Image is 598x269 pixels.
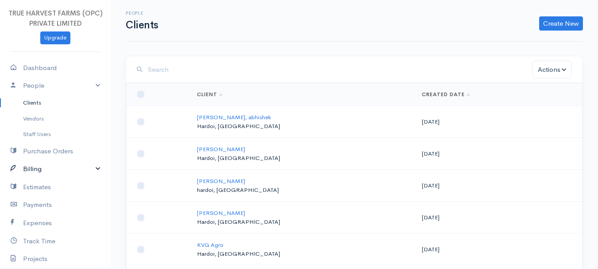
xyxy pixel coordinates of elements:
[415,234,583,265] td: [DATE]
[197,209,245,217] a: [PERSON_NAME]
[422,91,470,98] a: Created Date
[148,61,532,79] input: Search
[8,9,103,27] span: TRUE HARVEST FARMS (OPC) PRIVATE LIMITED
[197,113,271,121] a: [PERSON_NAME], abhishek
[197,154,408,163] p: Hardoi, [GEOGRAPHIC_DATA]
[415,202,583,234] td: [DATE]
[197,250,408,258] p: Hardoi, [GEOGRAPHIC_DATA]
[197,145,245,153] a: [PERSON_NAME]
[532,61,572,79] button: Actions
[126,19,158,31] h1: Clients
[40,31,70,44] a: Upgrade
[197,186,408,195] p: hardoi, [GEOGRAPHIC_DATA]
[197,218,408,226] p: Hardoi, [GEOGRAPHIC_DATA]
[197,177,245,185] a: [PERSON_NAME]
[539,16,583,31] a: Create New
[197,91,223,98] a: Client
[415,138,583,170] td: [DATE]
[415,106,583,138] td: [DATE]
[197,241,224,249] a: KVG Agro
[415,170,583,202] td: [DATE]
[197,122,408,131] p: Hardoi, [GEOGRAPHIC_DATA]
[126,11,158,16] h6: People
